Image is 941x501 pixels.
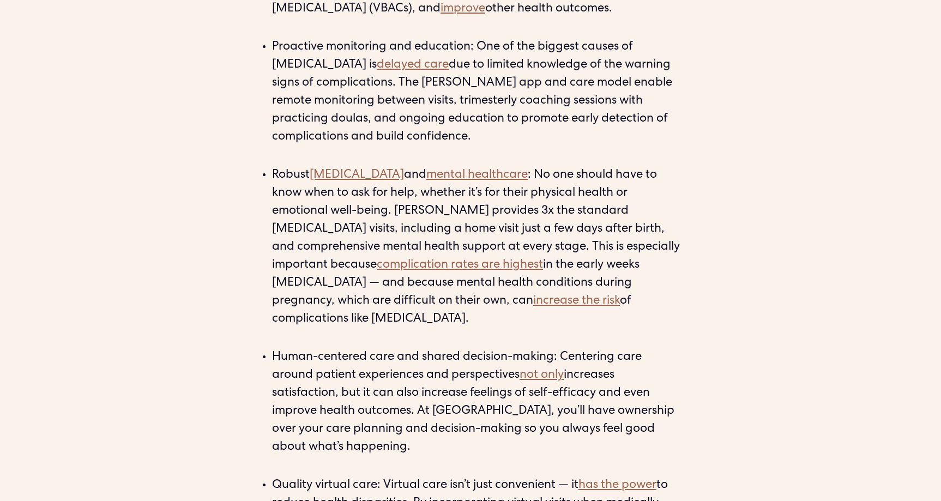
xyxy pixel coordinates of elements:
[520,370,564,382] a: not only
[310,170,404,182] a: [MEDICAL_DATA]
[441,3,485,15] a: improve
[533,295,620,307] a: increase the risk
[272,349,680,475] li: Human-centered care and shared decision-making: Centering care around patient experiences and per...
[426,170,528,182] a: mental healthcare
[377,59,449,71] a: delayed care
[272,167,680,347] li: Robust and : No one should have to know when to ask for help, whether it’s for their physical hea...
[377,259,543,271] a: complication rates are highest
[272,39,680,165] li: Proactive monitoring and education: One of the biggest causes of [MEDICAL_DATA] is due to limited...
[578,480,656,492] a: has the power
